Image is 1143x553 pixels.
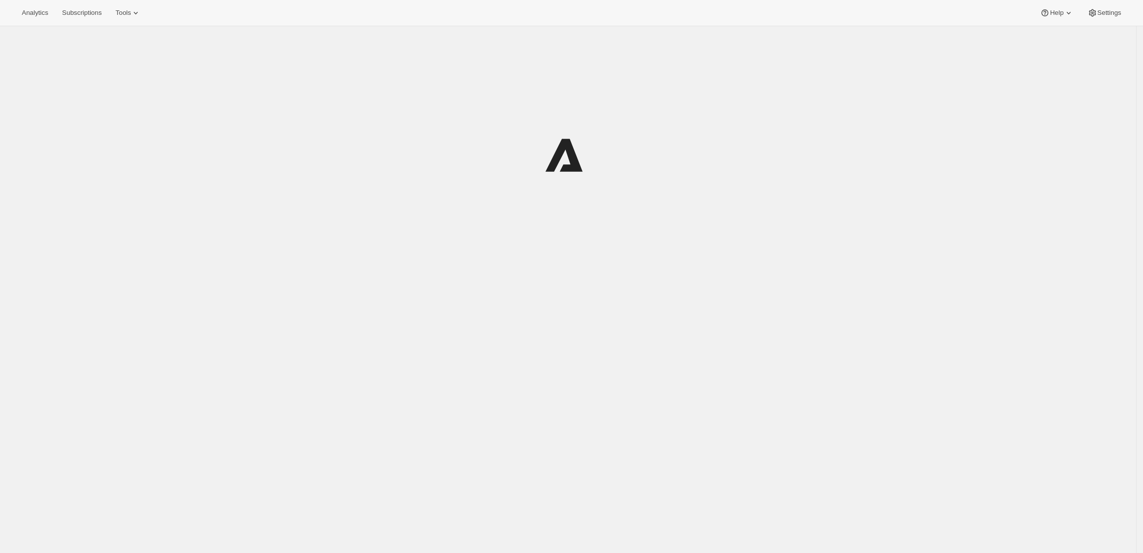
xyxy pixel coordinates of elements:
[115,9,131,17] span: Tools
[56,6,108,20] button: Subscriptions
[109,6,147,20] button: Tools
[16,6,54,20] button: Analytics
[1034,6,1079,20] button: Help
[1097,9,1121,17] span: Settings
[22,9,48,17] span: Analytics
[1082,6,1127,20] button: Settings
[62,9,102,17] span: Subscriptions
[1050,9,1063,17] span: Help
